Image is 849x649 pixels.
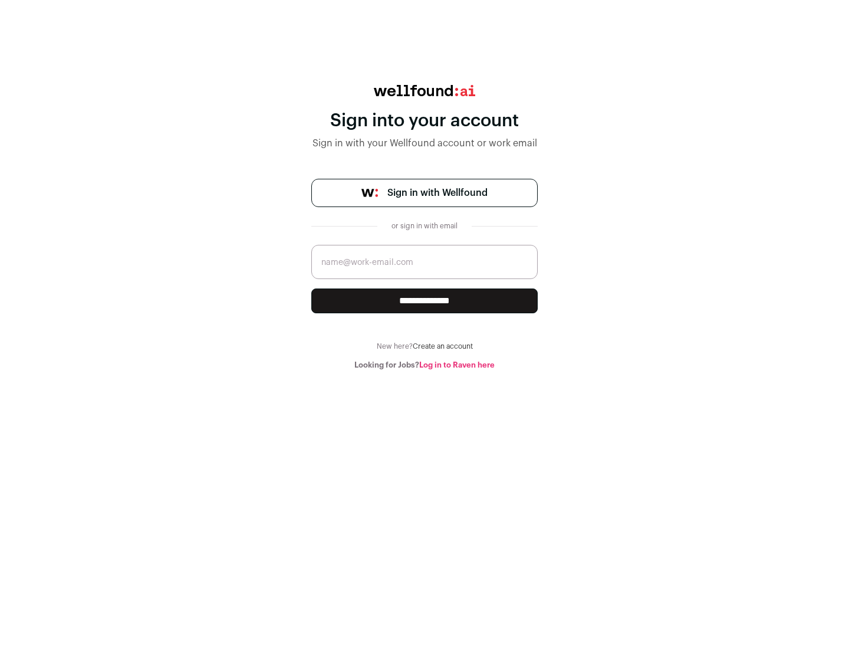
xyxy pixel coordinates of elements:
[311,110,538,132] div: Sign into your account
[311,179,538,207] a: Sign in with Wellfound
[387,221,462,231] div: or sign in with email
[311,136,538,150] div: Sign in with your Wellfound account or work email
[419,361,495,369] a: Log in to Raven here
[374,85,475,96] img: wellfound:ai
[413,343,473,350] a: Create an account
[311,342,538,351] div: New here?
[387,186,488,200] span: Sign in with Wellfound
[311,245,538,279] input: name@work-email.com
[311,360,538,370] div: Looking for Jobs?
[361,189,378,197] img: wellfound-symbol-flush-black-fb3c872781a75f747ccb3a119075da62bfe97bd399995f84a933054e44a575c4.png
